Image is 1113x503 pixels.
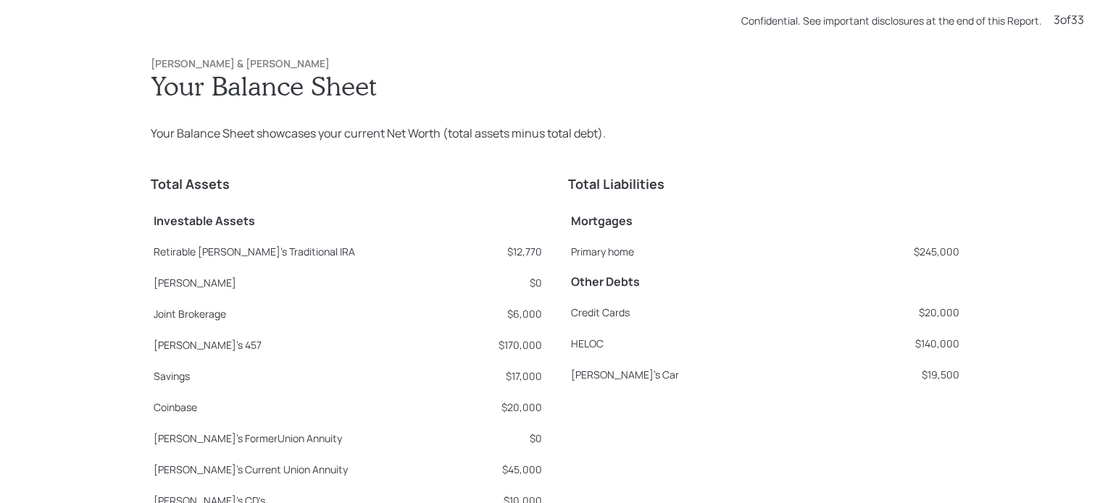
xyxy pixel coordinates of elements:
div: $170,000 [470,337,542,352]
div: $17,000 [470,368,542,384]
div: Your Balance Sheet showcases your current Net Worth (total assets minus total debt). [151,124,962,142]
div: [PERSON_NAME]'s Car [571,367,837,382]
h5: Other Debts [571,275,959,289]
h5: Investable Assets [154,214,542,228]
div: $140,000 [843,336,959,351]
h4: Total Liabilities [568,177,962,193]
div: [PERSON_NAME] [154,275,464,290]
div: $0 [470,431,542,446]
div: $0 [470,275,542,290]
div: Coinbase [154,400,464,415]
h5: Mortgages [571,214,959,228]
div: HELOC [571,336,837,351]
div: $6,000 [470,306,542,321]
div: $19,500 [843,367,959,382]
div: Joint Brokerage [154,306,464,321]
div: [PERSON_NAME]'s FormerUnion Annuity [154,431,464,446]
div: [PERSON_NAME]'s 457 [154,337,464,352]
div: Credit Cards [571,305,837,320]
div: Savings [154,368,464,384]
div: $12,770 [470,244,542,259]
div: 3 of 33 [1054,11,1084,28]
div: Primary home [571,244,837,259]
div: $245,000 [843,244,959,259]
div: $45,000 [470,462,542,477]
h4: Total Assets [151,177,545,193]
h6: [PERSON_NAME] & [PERSON_NAME] [151,58,962,70]
div: [PERSON_NAME]'s Current Union Annuity [154,462,464,477]
div: Retirable [PERSON_NAME]'s Traditional IRA [154,244,464,259]
div: $20,000 [843,305,959,320]
h1: Your Balance Sheet [151,70,962,101]
div: Confidential. See important disclosures at the end of this Report. [741,13,1042,28]
div: $20,000 [470,400,542,415]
